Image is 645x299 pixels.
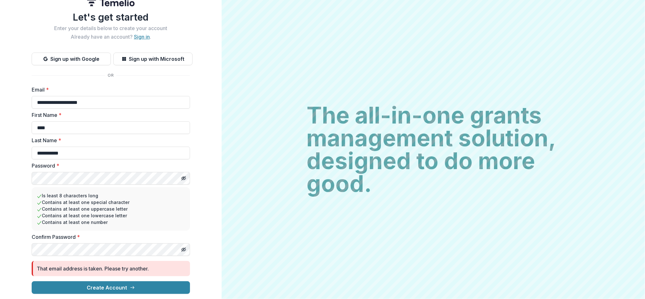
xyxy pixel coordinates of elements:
div: That email address is taken. Please try another. [37,265,149,272]
label: Password [32,162,186,169]
label: First Name [32,111,186,119]
h2: Already have an account? . [32,34,190,40]
button: Toggle password visibility [179,173,189,183]
button: Sign up with Google [32,53,111,65]
button: Sign up with Microsoft [113,53,193,65]
li: Contains at least one uppercase letter [37,206,185,212]
li: Contains at least one lowercase letter [37,212,185,219]
label: Email [32,86,186,93]
li: Is least 8 characters long [37,192,185,199]
a: Sign in [134,34,150,40]
label: Last Name [32,137,186,144]
li: Contains at least one number [37,219,185,226]
button: Toggle password visibility [179,245,189,255]
button: Create Account [32,281,190,294]
label: Confirm Password [32,233,186,241]
li: Contains at least one special character [37,199,185,206]
h1: Let's get started [32,11,190,23]
h2: Enter your details below to create your account [32,25,190,31]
